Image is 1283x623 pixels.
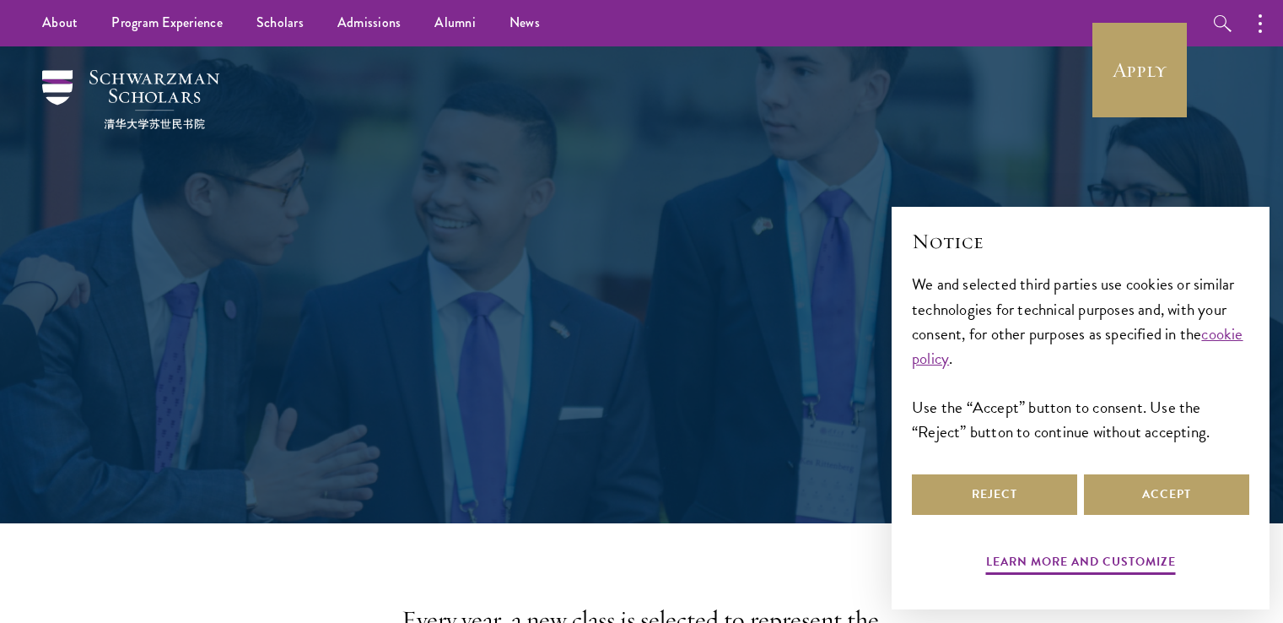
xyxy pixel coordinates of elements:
div: We and selected third parties use cookies or similar technologies for technical purposes and, wit... [912,272,1249,443]
button: Learn more and customize [986,551,1176,577]
button: Reject [912,474,1077,515]
button: Accept [1084,474,1249,515]
a: Apply [1092,23,1187,117]
h2: Notice [912,227,1249,256]
img: Schwarzman Scholars [42,70,219,129]
a: cookie policy [912,322,1243,371]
